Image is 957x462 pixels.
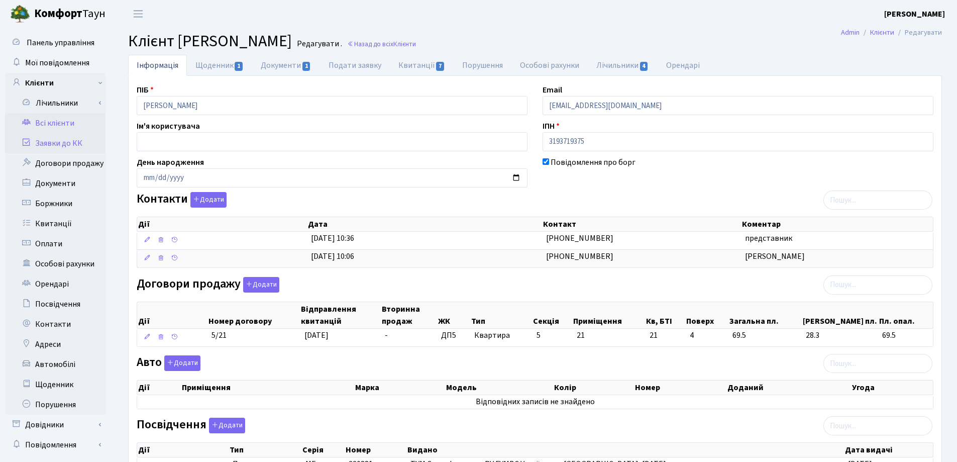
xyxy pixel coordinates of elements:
[302,62,310,71] span: 1
[474,330,528,341] span: Квартира
[5,53,105,73] a: Мої повідомлення
[658,55,708,76] a: Орендарі
[295,39,342,49] small: Редагувати .
[543,120,560,132] label: ІПН
[745,233,792,244] span: представник
[311,233,354,244] span: [DATE] 10:36
[5,274,105,294] a: Орендарі
[726,381,852,395] th: Доданий
[542,217,741,231] th: Контакт
[882,330,929,341] span: 69.5
[128,55,187,76] a: Інформація
[320,55,390,76] a: Подати заявку
[5,194,105,214] a: Боржники
[207,302,300,328] th: Номер договору
[844,443,933,457] th: Дата видачі
[588,55,657,76] a: Лічильники
[532,302,572,328] th: Секція
[137,418,245,433] label: Посвідчення
[137,277,279,293] label: Договори продажу
[823,275,932,295] input: Пошук...
[5,153,105,173] a: Договори продажу
[300,302,381,328] th: Відправлення квитанцій
[211,330,227,341] span: 5/21
[546,233,613,244] span: [PHONE_NUMBER]
[347,39,416,49] a: Назад до всіхКлієнти
[5,395,105,415] a: Порушення
[235,62,243,71] span: 1
[5,234,105,254] a: Оплати
[543,84,562,96] label: Email
[553,381,634,395] th: Колір
[137,156,204,168] label: День народження
[137,192,227,208] label: Контакти
[393,39,416,49] span: Клієнти
[551,156,635,168] label: Повідомлення про борг
[27,37,94,48] span: Панель управління
[137,84,154,96] label: ПІБ
[841,27,860,38] a: Admin
[126,6,151,22] button: Переключити навігацію
[164,355,200,371] button: Авто
[454,55,511,76] a: Порушення
[577,330,585,341] span: 21
[650,330,682,341] span: 21
[806,330,874,341] span: 28.3
[162,354,200,372] a: Додати
[5,334,105,354] a: Адреси
[741,217,933,231] th: Коментар
[137,443,229,457] th: Дії
[5,73,105,93] a: Клієнти
[229,443,301,457] th: Тип
[546,251,613,262] span: [PHONE_NUMBER]
[5,314,105,334] a: Контакти
[252,55,320,76] a: Документи
[5,435,105,455] a: Повідомлення
[311,251,354,262] span: [DATE] 10:06
[206,416,245,434] a: Додати
[137,120,200,132] label: Ім'я користувача
[572,302,645,328] th: Приміщення
[406,443,844,457] th: Видано
[437,302,470,328] th: ЖК
[304,330,329,341] span: [DATE]
[511,55,588,76] a: Особові рахунки
[307,217,542,231] th: Дата
[884,8,945,20] a: [PERSON_NAME]
[745,251,805,262] span: [PERSON_NAME]
[728,302,802,328] th: Загальна пл.
[690,330,725,341] span: 4
[823,191,932,210] input: Пошук...
[381,302,437,328] th: Вторинна продаж
[823,354,932,373] input: Пошук...
[5,294,105,314] a: Посвідчення
[345,443,406,457] th: Номер
[137,217,307,231] th: Дії
[390,55,454,76] a: Квитанції
[137,395,933,409] td: Відповідних записів не знайдено
[10,4,30,24] img: logo.png
[5,173,105,194] a: Документи
[34,6,105,23] span: Таун
[732,330,798,341] span: 69.5
[137,355,200,371] label: Авто
[385,330,388,341] span: -
[25,57,89,68] span: Мої повідомлення
[190,192,227,208] button: Контакти
[5,113,105,133] a: Всі клієнти
[645,302,685,328] th: Кв, БТІ
[5,33,105,53] a: Панель управління
[128,30,292,53] span: Клієнт [PERSON_NAME]
[137,381,181,395] th: Дії
[685,302,728,328] th: Поверх
[436,62,444,71] span: 7
[445,381,553,395] th: Модель
[12,93,105,113] a: Лічильники
[870,27,894,38] a: Клієнти
[826,22,957,43] nav: breadcrumb
[634,381,726,395] th: Номер
[137,302,207,328] th: Дії
[209,418,245,433] button: Посвідчення
[537,330,541,341] span: 5
[5,254,105,274] a: Особові рахунки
